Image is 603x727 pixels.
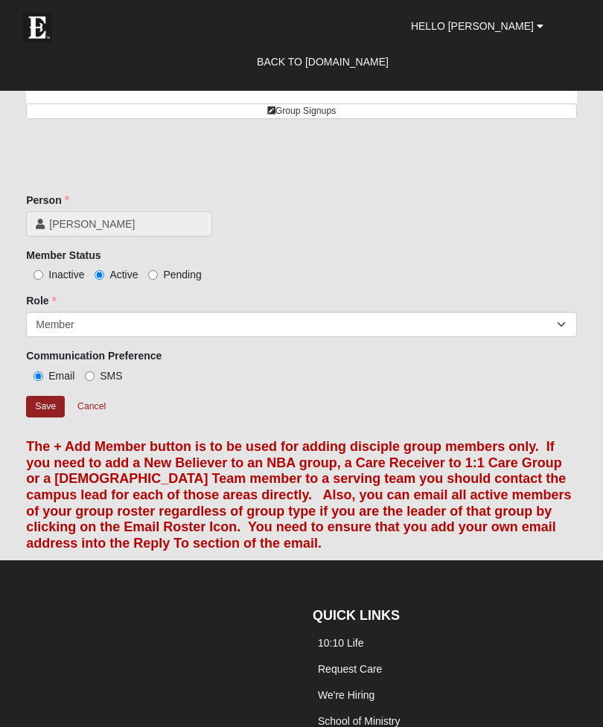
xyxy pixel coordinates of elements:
span: Hello [PERSON_NAME] [411,20,534,32]
a: We're Hiring [318,689,374,701]
label: Person [26,193,68,208]
a: Back to [DOMAIN_NAME] [246,43,400,80]
span: SMS [100,370,122,382]
a: Cancel [68,395,115,418]
a: Request Care [318,663,382,675]
input: Pending [148,270,158,280]
span: Pending [163,269,201,281]
input: Alt+s [26,396,65,417]
span: [PERSON_NAME] [49,217,202,231]
span: Inactive [48,269,84,281]
a: 10:10 Life [318,637,364,649]
span: Active [109,269,138,281]
input: Email [33,371,43,381]
label: Role [26,293,56,308]
h4: QUICK LINKS [313,608,552,624]
input: Inactive [33,270,43,280]
a: Group Signups [26,103,577,119]
label: Member Status [26,248,100,263]
font: The + Add Member button is to be used for adding disciple group members only. If you need to add ... [26,439,571,551]
a: Hello [PERSON_NAME] [400,7,555,45]
label: Communication Preference [26,348,162,363]
img: Eleven22 logo [22,13,52,42]
input: Active [95,270,104,280]
span: Email [48,370,74,382]
input: SMS [85,371,95,381]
